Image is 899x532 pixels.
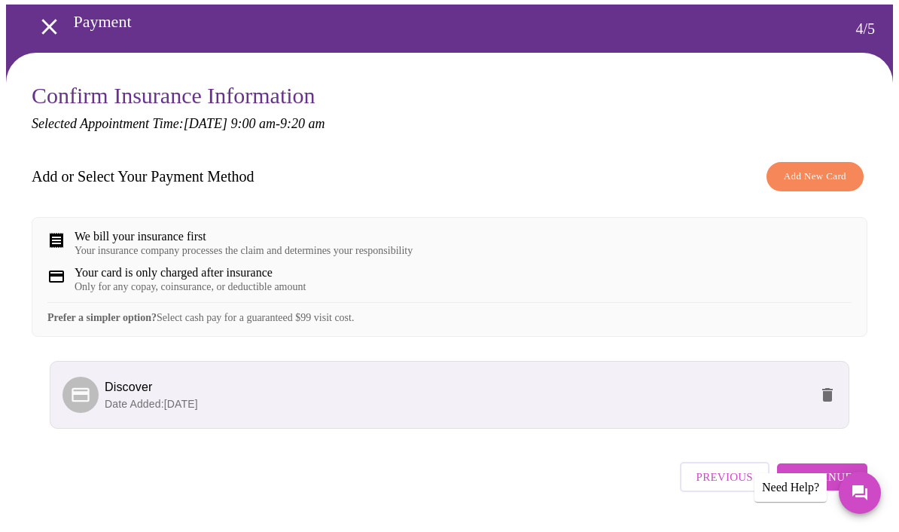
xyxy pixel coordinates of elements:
em: Selected Appointment Time: [DATE] 9:00 am - 9:20 am [32,116,325,131]
div: Select cash pay for a guaranteed $99 visit cost. [47,302,852,324]
div: Only for any copay, coinsurance, or deductible amount [75,281,306,293]
span: Date Added: [DATE] [105,398,198,410]
span: Previous [696,467,753,487]
h3: 4 / 5 [855,20,875,38]
div: Your insurance company processes the claim and determines your responsibility [75,245,413,257]
span: Add New Card [784,168,846,185]
strong: Prefer a simpler option? [47,312,157,323]
h3: Payment [74,12,796,32]
button: open drawer [27,5,72,49]
button: Messages [839,472,881,514]
button: Add New Card [766,162,864,191]
button: Previous [680,462,769,492]
div: Need Help? [754,473,827,502]
div: Your card is only charged after insurance [75,266,306,280]
h3: Confirm Insurance Information [32,83,867,109]
h3: Add or Select Your Payment Method [32,168,254,185]
span: Discover [105,381,152,393]
div: We bill your insurance first [75,230,413,243]
span: Continue [792,467,852,487]
button: Continue [777,463,867,491]
button: delete [809,377,846,413]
